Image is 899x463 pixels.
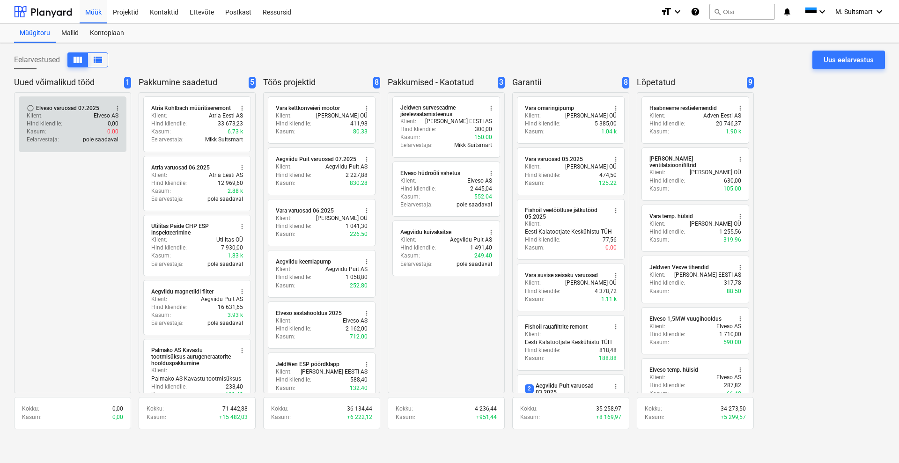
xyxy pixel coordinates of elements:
p: Kokku : [147,405,164,413]
p: 2 162,00 [346,325,368,333]
p: Hind kliendile : [27,120,62,128]
i: keyboard_arrow_down [817,6,828,17]
p: 7 930,00 [221,244,243,252]
p: 252.80 [350,282,368,290]
p: Klient : [525,279,541,287]
p: + 5 299,57 [721,413,746,421]
p: 1 710,00 [719,331,741,338]
p: Eesti Kalatootjate Keskühistu TÜH [525,338,612,346]
p: Kasum : [22,413,42,421]
p: 34 273,50 [721,405,746,413]
p: [PERSON_NAME] OÜ [316,112,368,120]
p: 4 236,44 [475,405,497,413]
p: 238,40 [226,383,243,391]
p: pole saadaval [207,260,243,268]
p: Kasum : [400,193,420,201]
p: Kasum : [649,185,669,193]
span: more_vert [238,347,246,354]
div: Vara omaringipump [525,104,574,112]
p: 3.93 k [228,311,243,319]
span: M. Suitsmart [835,8,873,15]
p: Garantii [512,77,619,88]
p: Klient : [649,374,665,382]
p: 0.00 [107,128,118,136]
p: Atria Eesti AS [209,171,243,179]
p: 1 491,40 [470,244,492,252]
p: Hind kliendile : [649,331,685,338]
p: Klient : [276,214,292,222]
div: Haabneeme restielemendid [649,104,717,112]
span: Märgi tehtuks [27,104,34,112]
span: 1 [124,77,131,88]
p: Kasum : [396,413,415,421]
p: Klient : [151,367,167,375]
p: 5 385,00 [595,120,617,128]
p: 630,00 [724,177,741,185]
p: Kasum : [525,354,545,362]
p: Hind kliendile : [649,279,685,287]
p: Kasum : [27,128,46,136]
p: Hind kliendile : [525,346,560,354]
p: Elveso AS [343,317,368,325]
p: Klient : [276,265,292,273]
p: [PERSON_NAME] EESTI AS [301,368,368,376]
p: Kasum : [151,128,171,136]
span: more_vert [238,288,246,295]
p: 1 058,80 [346,273,368,281]
p: 1.90 k [726,128,741,136]
div: Vara suvise seisaku varuosad [525,272,598,279]
p: Hind kliendile : [400,125,436,133]
p: Hind kliendile : [649,120,685,128]
p: Hind kliendile : [151,120,187,128]
p: Mikk Suitsmart [454,141,492,149]
p: 77,56 [603,236,617,244]
p: Kasum : [649,338,669,346]
p: Kasum : [649,287,669,295]
div: Vara varuosad 06.2025 [276,207,334,214]
p: Kokku : [22,405,39,413]
p: + 6 222,12 [347,413,372,421]
p: Klient : [400,236,416,244]
div: Atria varuosad 06.2025 [151,164,210,171]
p: Eelarvestaja : [151,136,184,144]
p: 6.73 k [228,128,243,136]
p: Hind kliendile : [276,120,311,128]
p: 818,48 [599,346,617,354]
p: Kasum : [276,333,295,341]
i: format_size [661,6,672,17]
p: Hind kliendile : [151,383,187,391]
p: Hind kliendile : [276,222,311,230]
a: Müügitoru [14,24,56,43]
p: Klient : [525,220,541,228]
p: Aegviidu Puit AS [325,163,368,171]
p: 1.04 k [601,128,617,136]
p: Eelarvestaja : [151,260,184,268]
span: more_vert [238,104,246,112]
span: 8 [622,77,629,88]
span: more_vert [487,104,495,112]
span: more_vert [737,213,744,220]
div: Elveso hüdroõli vahetus [400,169,460,177]
div: Aegviidu Puit varuosad 03.2025 [525,382,606,396]
p: Hind kliendile : [649,177,685,185]
p: Elveso AS [94,112,118,120]
p: Mikk Suitsmart [205,136,243,144]
p: Kokku : [645,405,662,413]
p: Klient : [151,236,167,244]
p: 105.00 [723,185,741,193]
p: Kasum : [147,413,166,421]
p: Hind kliendile : [525,120,560,128]
p: Kasum : [525,179,545,187]
div: Elveso temp. hülsid [649,366,698,374]
p: Kasum : [525,295,545,303]
div: Atria Kohlbach müüritiseremont [151,104,231,112]
span: 9 [747,77,754,88]
div: JeldWen ESP pöördklapp [276,360,339,368]
p: [PERSON_NAME] OÜ [690,169,741,176]
p: Kasum : [151,252,171,260]
span: more_vert [612,272,619,279]
p: Eelarvestaja : [27,136,59,144]
p: 319.96 [723,236,741,244]
span: more_vert [737,315,744,323]
p: Elveso AS [716,323,741,331]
